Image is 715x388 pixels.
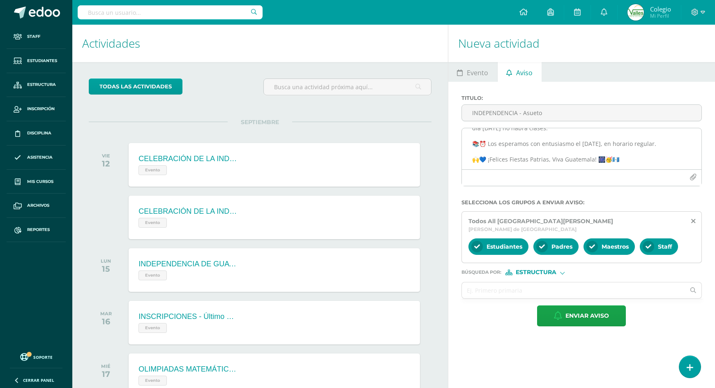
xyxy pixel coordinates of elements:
[516,270,556,275] span: Estructura
[138,260,237,268] div: INDEPENDENCIA DE GUATEMALA - Asueto
[27,81,56,88] span: Estructura
[138,155,237,163] div: CELEBRACIÓN DE LA INDEPENDENCIA - Asiste todo el colegio
[27,106,55,112] span: Inscripción
[498,62,542,82] a: Aviso
[461,95,702,101] label: Titulo :
[7,49,66,73] a: Estudiantes
[27,178,53,185] span: Mis cursos
[101,258,111,264] div: LUN
[650,12,671,19] span: Mi Perfil
[7,170,66,194] a: Mis cursos
[138,165,167,175] span: Evento
[551,243,572,250] span: Padres
[467,63,488,83] span: Evento
[89,79,182,95] a: todas las Actividades
[537,305,626,326] button: Enviar aviso
[7,73,66,97] a: Estructura
[138,323,167,333] span: Evento
[102,159,110,169] div: 12
[138,207,237,216] div: CELEBRACIÓN DE LA INDEPENDENCIA
[138,365,237,374] div: OLIMPIADAS MATEMÁTICAS - Segunda Ronda
[138,312,237,321] div: INSCRIPCIONES - Último día para realizar el proceso de Reinscripción ORDINARIA
[78,5,263,19] input: Busca un usuario...
[505,270,567,275] div: [object Object]
[138,270,167,280] span: Evento
[468,217,613,225] span: Todos All [GEOGRAPHIC_DATA][PERSON_NAME]
[33,354,53,360] span: Soporte
[487,243,522,250] span: Estudiantes
[461,270,501,275] span: Búsqueda por :
[7,121,66,145] a: Disciplina
[27,33,40,40] span: Staff
[100,316,112,326] div: 16
[658,243,672,250] span: Staff
[650,5,671,13] span: Colegio
[27,58,57,64] span: Estudiantes
[448,62,497,82] a: Evento
[7,97,66,121] a: Inscripción
[7,25,66,49] a: Staff
[565,306,609,326] span: Enviar aviso
[468,226,577,232] span: [PERSON_NAME] de [GEOGRAPHIC_DATA]
[627,4,644,21] img: 6662caab5368120307d9ba51037d29bc.png
[602,243,629,250] span: Maestros
[101,264,111,274] div: 15
[138,376,167,386] span: Evento
[138,218,167,228] span: Evento
[7,218,66,242] a: Reportes
[462,128,701,169] textarea: Estimados padres de familia y estudiantes: Con motivo de la celebración de la Independencia de [G...
[27,130,51,136] span: Disciplina
[101,369,111,379] div: 17
[264,79,431,95] input: Busca una actividad próxima aquí...
[27,226,50,233] span: Reportes
[23,377,54,383] span: Cerrar panel
[27,154,53,161] span: Asistencia
[101,363,111,369] div: MIÉ
[7,145,66,170] a: Asistencia
[228,118,292,126] span: SEPTIEMBRE
[27,202,49,209] span: Archivos
[516,63,533,83] span: Aviso
[462,282,685,298] input: Ej. Primero primaria
[10,351,62,362] a: Soporte
[100,311,112,316] div: MAR
[7,194,66,218] a: Archivos
[102,153,110,159] div: VIE
[458,25,705,62] h1: Nueva actividad
[461,199,702,206] label: Selecciona los grupos a enviar aviso :
[462,105,701,121] input: Titulo
[82,25,438,62] h1: Actividades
